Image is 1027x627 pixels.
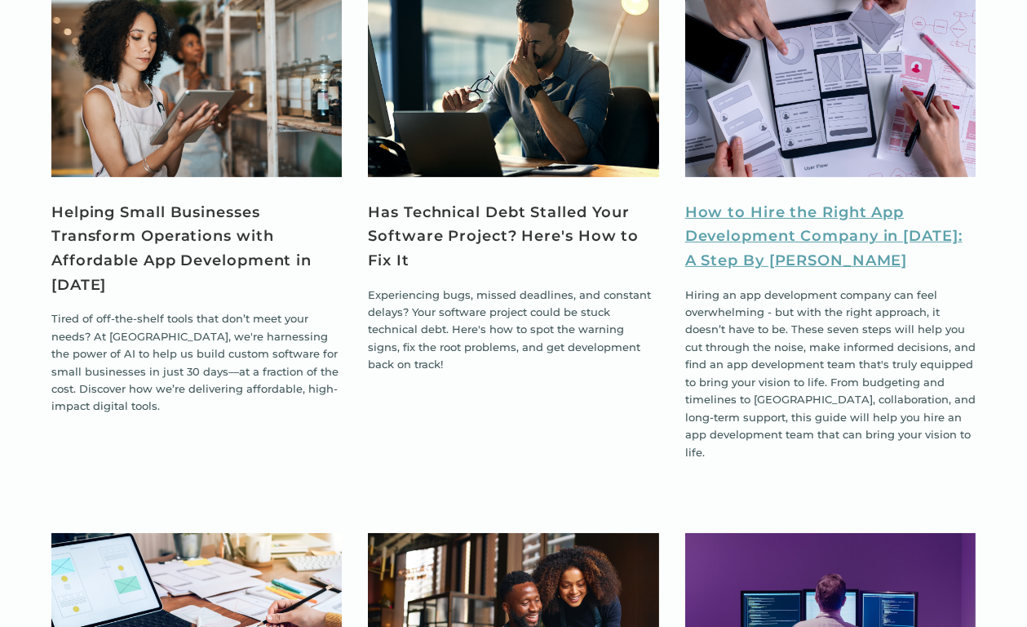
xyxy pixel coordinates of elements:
[685,287,976,461] p: Hiring an app development company can feel overwhelming - but with the right approach, it doesn’t...
[51,201,342,298] a: Helping Small Businesses Transform Operations with Affordable App Development in [DATE]
[368,201,658,273] a: Has Technical Debt Stalled Your Software Project? Here's How to Fix It
[685,201,976,273] a: How to Hire the Right App Development Company in [DATE]: A Step By [PERSON_NAME]
[368,287,658,374] p: Experiencing bugs, missed deadlines, and constant delays? Your software project could be stuck te...
[51,310,342,416] p: Tired of off-the-shelf tools that don’t meet your needs? At [GEOGRAPHIC_DATA], we're harnessing t...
